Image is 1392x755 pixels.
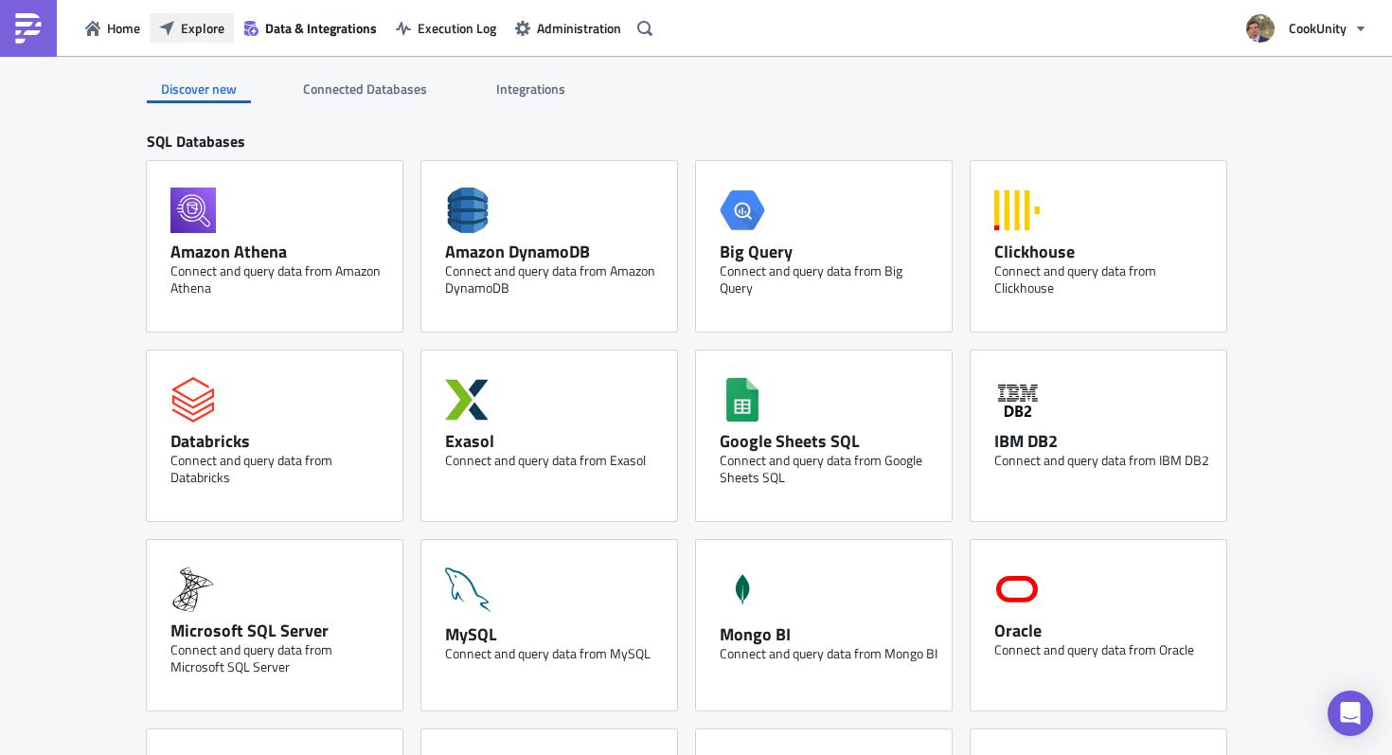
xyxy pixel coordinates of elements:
[1244,12,1276,45] img: Avatar
[170,620,388,641] div: Microsoft SQL Server
[994,430,1212,452] div: IBM DB2
[994,641,1212,658] div: Connect and query data from Oracle
[445,262,663,297] div: Connect and query data from Amazon DynamoDB
[150,13,234,43] button: Explore
[537,18,621,38] span: Administration
[994,452,1212,469] div: Connect and query data from IBM DB2
[170,430,388,452] div: Databricks
[386,13,506,43] button: Execution Log
[170,452,388,486] div: Connect and query data from Databricks
[170,262,388,297] div: Connect and query data from Amazon Athena
[1328,691,1373,736] div: Open Intercom Messenger
[994,620,1212,641] div: Oracle
[720,645,937,662] div: Connect and query data from Mongo BI
[1235,8,1378,49] button: CookUnity
[720,452,937,486] div: Connect and query data from Google Sheets SQL
[234,13,386,43] button: Data & Integrations
[147,132,1245,161] div: SQL Databases
[181,18,224,38] span: Explore
[994,262,1212,297] div: Connect and query data from Clickhouse
[496,79,568,99] span: Integrations
[147,75,251,103] div: Discover new
[994,241,1212,262] div: Clickhouse
[445,241,663,262] div: Amazon DynamoDB
[506,13,631,43] button: Administration
[170,241,388,262] div: Amazon Athena
[720,241,937,262] div: Big Query
[720,262,937,297] div: Connect and query data from Big Query
[445,645,663,662] div: Connect and query data from MySQL
[107,18,140,38] span: Home
[1289,18,1347,38] span: CookUnity
[418,18,496,38] span: Execution Log
[303,79,430,99] span: Connected Databases
[445,623,663,645] div: MySQL
[265,18,377,38] span: Data & Integrations
[445,430,663,452] div: Exasol
[994,377,1040,422] svg: IBM DB2
[13,13,44,44] img: PushMetrics
[170,641,388,675] div: Connect and query data from Microsoft SQL Server
[720,623,937,645] div: Mongo BI
[445,452,663,469] div: Connect and query data from Exasol
[720,430,937,452] div: Google Sheets SQL
[76,13,150,43] button: Home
